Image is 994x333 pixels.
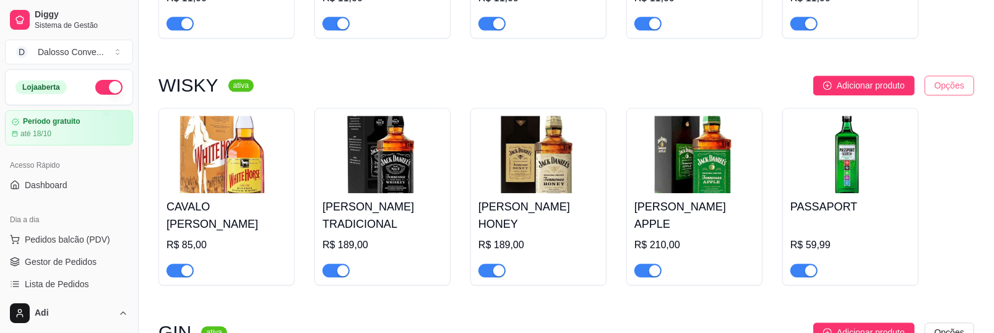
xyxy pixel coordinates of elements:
[5,298,133,328] button: Adi
[166,198,287,233] h4: CAVALO [PERSON_NAME]
[35,9,128,20] span: Diggy
[634,116,754,193] img: product-image
[634,238,754,253] div: R$ 210,00
[23,117,80,126] article: Período gratuito
[5,5,133,35] a: DiggySistema de Gestão
[322,238,443,253] div: R$ 189,00
[935,79,964,92] span: Opções
[166,116,287,193] img: product-image
[166,238,287,253] div: R$ 85,00
[25,278,89,290] span: Lista de Pedidos
[5,110,133,145] a: Período gratuitoaté 18/10
[5,40,133,64] button: Select a team
[95,80,123,95] button: Alterar Status
[5,252,133,272] a: Gestor de Pedidos
[158,78,218,93] h3: WISKY
[5,175,133,195] a: Dashboard
[790,198,910,215] h4: PASSAPORT
[478,238,599,253] div: R$ 189,00
[634,198,754,233] h4: [PERSON_NAME] APPLE
[790,116,910,193] img: product-image
[322,198,443,233] h4: [PERSON_NAME] TRADICIONAL
[837,79,905,92] span: Adicionar produto
[15,46,28,58] span: D
[322,116,443,193] img: product-image
[478,198,599,233] h4: [PERSON_NAME] HONEY
[478,116,599,193] img: product-image
[813,76,915,95] button: Adicionar produto
[925,76,974,95] button: Opções
[35,308,113,319] span: Adi
[5,274,133,294] a: Lista de Pedidos
[228,79,254,92] sup: ativa
[790,238,910,253] div: R$ 59,99
[38,46,104,58] div: Dalosso Conve ...
[823,81,832,90] span: plus-circle
[25,256,97,268] span: Gestor de Pedidos
[35,20,128,30] span: Sistema de Gestão
[5,230,133,249] button: Pedidos balcão (PDV)
[25,233,110,246] span: Pedidos balcão (PDV)
[5,210,133,230] div: Dia a dia
[20,129,51,139] article: até 18/10
[25,179,67,191] span: Dashboard
[15,80,67,94] div: Loja aberta
[5,155,133,175] div: Acesso Rápido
